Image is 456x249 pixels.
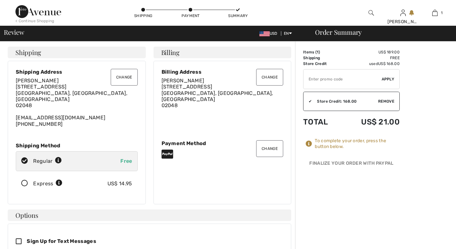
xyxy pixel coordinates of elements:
span: [STREET_ADDRESS] [GEOGRAPHIC_DATA], [GEOGRAPHIC_DATA], [GEOGRAPHIC_DATA] 02048 [162,84,273,108]
div: Store Credit: 168.00 [312,98,378,104]
td: Store Credit [303,61,341,67]
span: [PERSON_NAME] [162,78,204,84]
div: US$ 14.95 [107,180,132,188]
div: < Continue Shopping [15,18,54,24]
div: Payment Method [162,140,284,146]
td: Total [303,111,341,133]
div: Summary [228,13,247,19]
img: 1ère Avenue [15,5,61,18]
span: [PERSON_NAME] [16,78,59,84]
div: [EMAIL_ADDRESS][DOMAIN_NAME] [PHONE_NUMBER] [16,78,138,127]
img: My Bag [432,9,438,17]
div: [PERSON_NAME] [387,18,419,25]
div: Payment [181,13,200,19]
button: Change [256,69,283,86]
img: US Dollar [259,31,270,36]
span: Review [4,29,24,35]
div: Regular [33,157,62,165]
span: USD [259,31,280,36]
td: Free [341,55,400,61]
span: Sign Up for Text Messages [27,238,96,244]
span: [STREET_ADDRESS] [GEOGRAPHIC_DATA], [GEOGRAPHIC_DATA], [GEOGRAPHIC_DATA] 02048 [16,84,127,108]
a: 1 [419,9,451,17]
span: 1 [317,50,319,54]
span: Remove [378,98,394,104]
span: Apply [382,76,395,82]
div: Express [33,180,62,188]
h4: Options [8,209,291,221]
img: My Info [400,9,406,17]
div: Billing Address [162,69,284,75]
button: Change [256,140,283,157]
td: Items ( ) [303,49,341,55]
span: Billing [161,49,180,56]
td: US$ 21.00 [341,111,400,133]
span: 1 [441,10,442,16]
span: EN [284,31,292,36]
div: Shipping Address [16,69,138,75]
div: Shipping Method [16,143,138,149]
td: Shipping [303,55,341,61]
div: ✔ [303,98,312,104]
span: Free [120,158,132,164]
input: Promo code [303,69,382,89]
td: US$ 189.00 [341,49,400,55]
div: Finalize Your Order with PayPal [303,160,400,170]
span: Shipping [15,49,41,56]
img: search the website [368,9,374,17]
a: Sign In [400,10,406,16]
div: Order Summary [307,29,452,35]
td: used [341,61,400,67]
span: US$ 168.00 [378,61,400,66]
div: Shipping [134,13,153,19]
div: To complete your order, press the button below. [315,138,400,150]
button: Change [111,69,138,86]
